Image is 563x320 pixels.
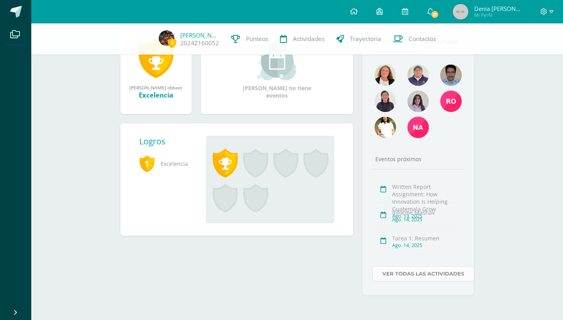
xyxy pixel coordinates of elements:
[392,209,462,216] div: Informe Mashav
[474,12,521,18] span: Mi Perfil
[168,38,176,48] span: 1
[180,31,219,39] a: [PERSON_NAME]
[409,35,436,43] span: Contactos
[430,10,439,19] span: 21
[375,117,396,138] img: cece32d36125892de659c7218cd8b355.png
[392,235,462,242] div: Tarea 1: Resumen
[392,183,462,213] div: Written Report Assignment: How Innovation Is Helping Guatemala Grow
[225,23,274,55] a: Punteos
[139,136,200,147] div: Logros
[453,4,468,20] img: 45x45
[350,35,381,43] span: Trayectoria
[256,41,298,80] img: event_small.png
[407,64,429,86] img: f2596fff22ce10e3356730cf971142ab.png
[128,84,184,91] div: [PERSON_NAME] obtuvo
[440,64,462,86] img: bd5c4da964c66059798930f984b6ff37.png
[407,91,429,112] img: c32ad82329b44bc9061dc23c1c7658f9.png
[159,30,174,46] img: 0c5f5d061948b90881737cffa276875c.png
[375,64,396,86] img: 9ee8ef55e0f0cb4267c6653addefd60b.png
[387,23,442,55] a: Contactos
[139,155,155,172] span: 1
[440,91,462,112] img: 5b128c088b3bc6462d39a613088c2279.png
[274,23,330,55] a: Actividades
[392,242,462,249] div: Ago. 14, 2025
[372,155,464,163] div: Eventos próximos
[180,39,219,47] a: 2024Z160052
[407,117,429,138] img: 03bedc8e89e9ad7d908873b386a18aa1.png
[330,23,387,55] a: Trayectoria
[293,35,325,43] span: Actividades
[474,5,521,12] span: Denia [PERSON_NAME]
[128,91,184,100] div: Excelencia
[139,153,194,174] span: Excelencia
[238,41,316,99] div: [PERSON_NAME] no tiene eventos
[392,216,462,223] div: Ago. 14, 2025
[372,266,474,281] a: Ver todas las actividades
[375,91,396,112] img: 041e67bb1815648f1c28e9f895bf2be1.png
[246,35,268,43] span: Punteos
